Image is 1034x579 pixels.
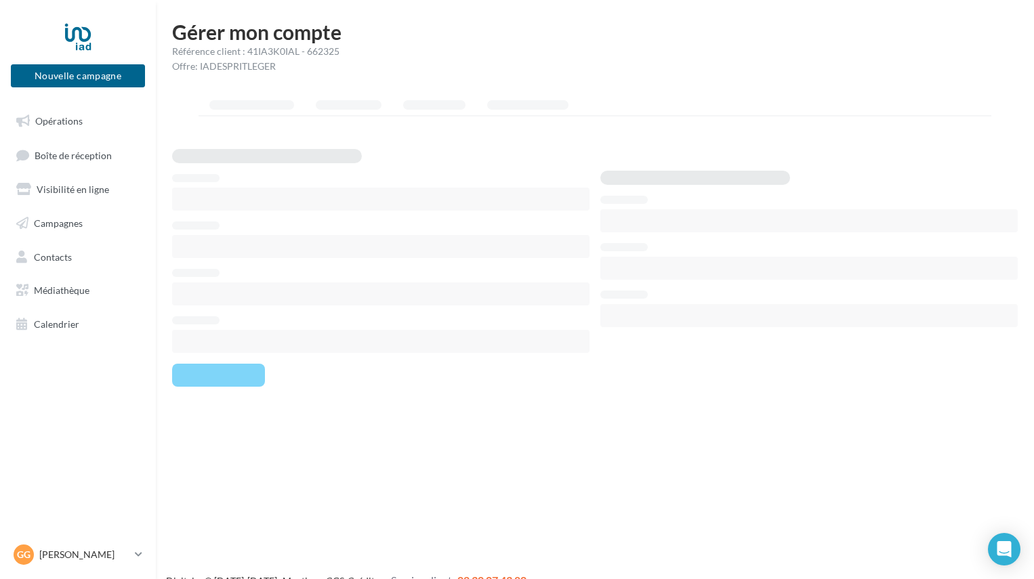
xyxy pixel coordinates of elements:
[34,217,83,229] span: Campagnes
[172,60,1018,73] div: Offre: IADESPRITLEGER
[39,548,129,561] p: [PERSON_NAME]
[17,548,30,561] span: Gg
[35,115,83,127] span: Opérations
[35,149,112,160] span: Boîte de réception
[34,251,72,262] span: Contacts
[11,542,145,567] a: Gg [PERSON_NAME]
[37,184,109,195] span: Visibilité en ligne
[34,284,89,296] span: Médiathèque
[8,209,148,238] a: Campagnes
[8,276,148,305] a: Médiathèque
[988,533,1020,565] div: Open Intercom Messenger
[8,243,148,272] a: Contacts
[8,107,148,135] a: Opérations
[8,175,148,204] a: Visibilité en ligne
[8,141,148,170] a: Boîte de réception
[8,310,148,339] a: Calendrier
[172,45,1018,58] div: Référence client : 41IA3K0IAL - 662325
[172,22,1018,42] h1: Gérer mon compte
[11,64,145,87] button: Nouvelle campagne
[34,318,79,330] span: Calendrier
